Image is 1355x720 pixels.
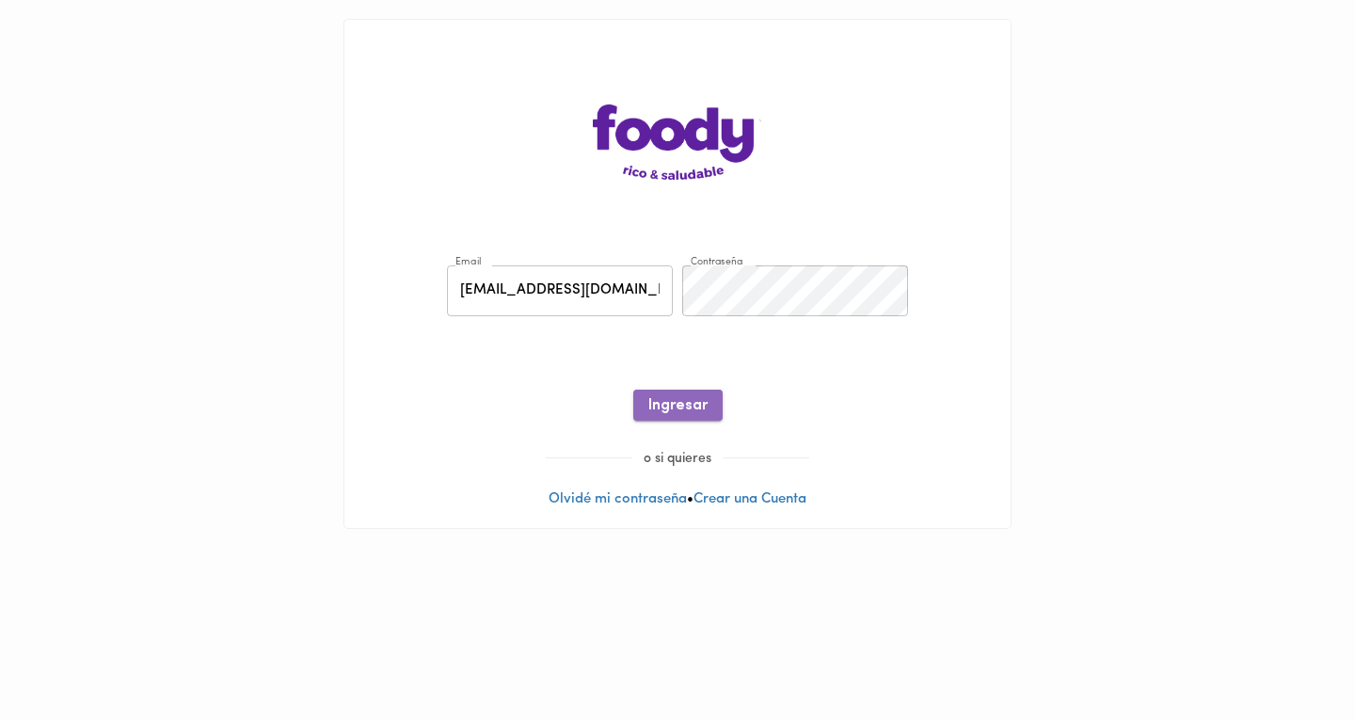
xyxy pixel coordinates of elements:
span: o si quieres [632,452,723,466]
div: • [344,20,1011,528]
img: logo-main-page.png [593,104,762,180]
input: pepitoperez@gmail.com [447,265,673,317]
a: Olvidé mi contraseña [549,492,687,506]
a: Crear una Cuenta [693,492,806,506]
button: Ingresar [633,390,723,421]
span: Ingresar [648,397,708,415]
iframe: Messagebird Livechat Widget [1246,611,1336,701]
